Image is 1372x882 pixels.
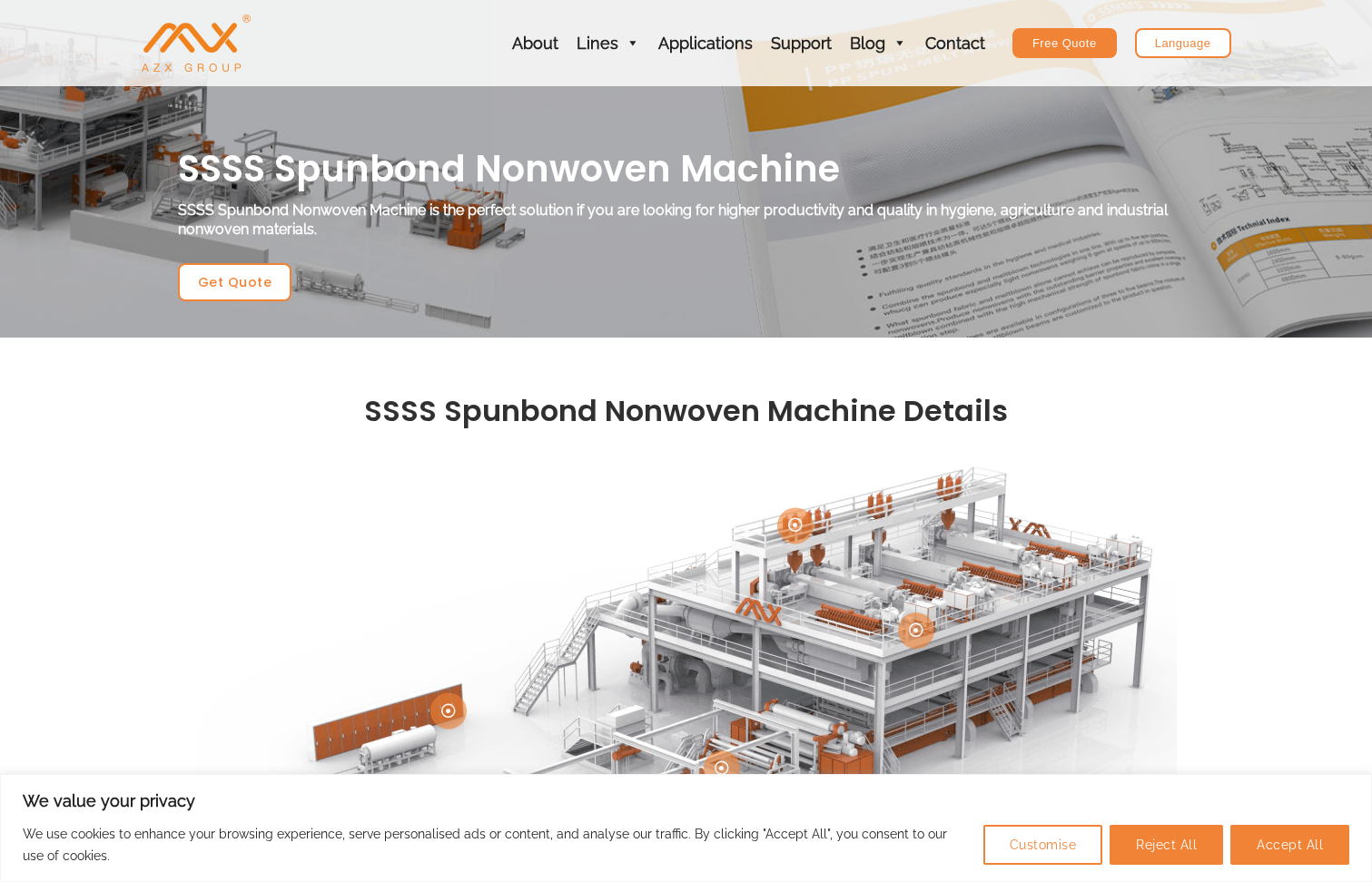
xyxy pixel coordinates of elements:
a: Free Quote [1012,28,1117,58]
h2: SSSS Spunbond Nonwoven Machine [178,145,1195,192]
a: Language [1135,28,1231,58]
button: Reject All [1110,825,1223,865]
span: Get Quote [198,276,272,289]
button: Customise [983,825,1103,865]
h2: SSSS Spunbond Nonwoven Machine Details [169,392,1204,430]
button: Accept All [1230,825,1349,865]
p: We use cookies to enhance your browsing experience, serve personalised ads or content, and analys... [23,823,970,867]
p: We value your privacy [23,790,1349,812]
p: SSSS Spunbond Nonwoven Machine is the perfect solution if you are looking for higher productivity... [178,201,1195,240]
a: AZX Nonwoven Machine [142,34,251,51]
a: Get Quote [178,263,292,301]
